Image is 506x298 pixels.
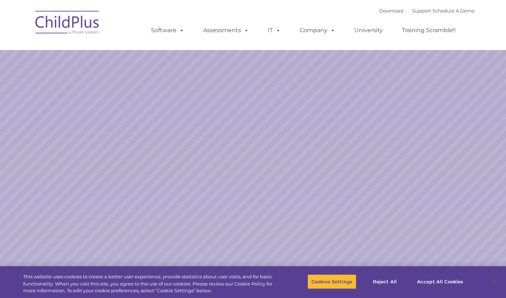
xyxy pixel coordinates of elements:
[412,8,431,14] a: Support
[379,8,404,14] a: Download
[347,23,390,38] a: University
[379,8,475,14] font: |
[32,6,103,41] img: ChildPlus by Procare Solutions
[144,23,191,38] a: Software
[23,273,278,294] div: This website uses cookies to create a better user experience, provide statistics about user visit...
[196,23,256,38] a: Assessments
[487,274,502,289] button: Close
[362,274,407,289] button: Reject All
[413,274,467,289] button: Accept All Cookies
[432,8,475,14] a: Schedule A Demo
[261,23,288,38] a: IT
[292,23,342,38] a: Company
[395,23,463,38] a: Training Scramble!!
[307,274,356,289] button: Cookies Settings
